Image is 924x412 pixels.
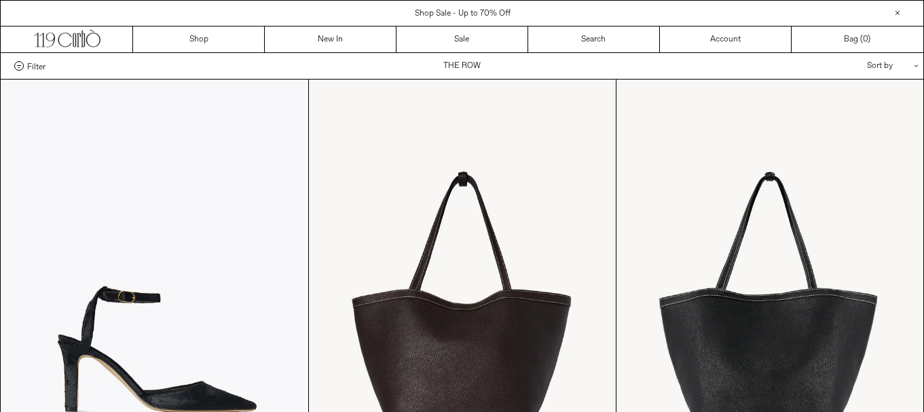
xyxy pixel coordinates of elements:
a: Search [528,27,660,52]
a: Account [660,27,792,52]
a: Shop [133,27,265,52]
a: Bag () [792,27,923,52]
span: Filter [27,61,45,71]
a: Shop Sale - Up to 70% Off [415,8,511,19]
span: 0 [863,34,868,45]
a: New In [265,27,396,52]
div: Sort by [788,53,910,79]
span: ) [863,33,870,46]
a: Sale [396,27,528,52]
